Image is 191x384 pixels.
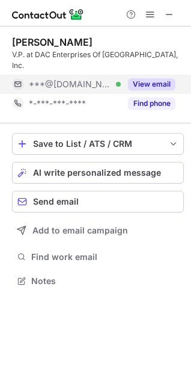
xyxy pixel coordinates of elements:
[29,79,112,90] span: ***@[DOMAIN_NAME]
[12,273,184,290] button: Notes
[128,98,175,110] button: Reveal Button
[31,252,179,262] span: Find work email
[32,226,128,235] span: Add to email campaign
[12,36,92,48] div: [PERSON_NAME]
[33,139,163,149] div: Save to List / ATS / CRM
[12,49,184,71] div: V.P. at DAC Enterprises Of [GEOGRAPHIC_DATA], Inc.
[12,191,184,212] button: Send email
[12,133,184,155] button: save-profile-one-click
[12,220,184,241] button: Add to email campaign
[128,78,175,90] button: Reveal Button
[33,197,79,206] span: Send email
[12,249,184,265] button: Find work email
[33,168,161,178] span: AI write personalized message
[12,162,184,184] button: AI write personalized message
[12,7,84,22] img: ContactOut v5.3.10
[31,276,179,286] span: Notes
